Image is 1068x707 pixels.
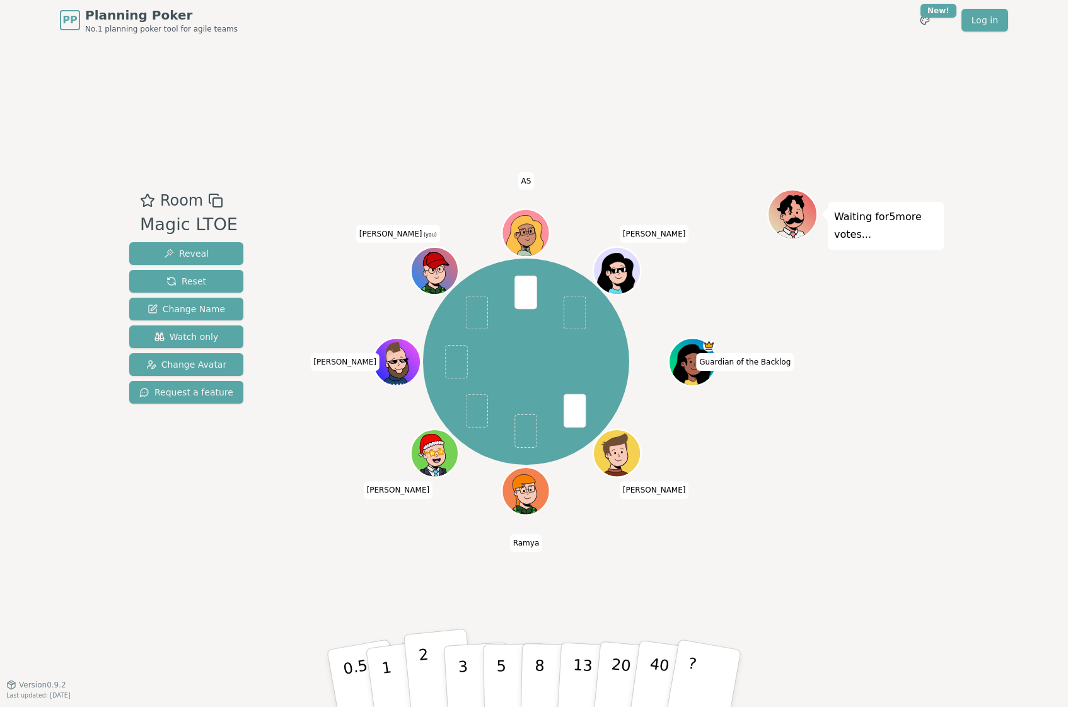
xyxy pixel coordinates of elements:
span: Guardian of the Backlog is the host [704,339,716,351]
button: Reveal [129,242,243,265]
span: Click to change your name [518,172,535,189]
span: Click to change your name [696,353,794,371]
span: Change Avatar [146,358,227,371]
div: New! [920,4,956,18]
span: Click to change your name [620,225,689,242]
span: Reveal [164,247,209,260]
span: Click to change your name [363,481,432,499]
button: Reset [129,270,243,293]
span: Click to change your name [356,225,440,242]
div: Magic LTOE [140,212,238,238]
button: Watch only [129,325,243,348]
span: (you) [422,231,437,237]
span: Reset [166,275,206,288]
span: Click to change your name [510,534,543,552]
button: Version0.9.2 [6,680,66,690]
a: PPPlanning PokerNo.1 planning poker tool for agile teams [60,6,238,34]
span: Request a feature [139,386,233,399]
button: Request a feature [129,381,243,404]
span: Click to change your name [620,481,689,499]
span: No.1 planning poker tool for agile teams [85,24,238,34]
button: Add as favourite [140,189,155,212]
p: Waiting for 5 more votes... [834,208,937,243]
span: Planning Poker [85,6,238,24]
span: Room [160,189,203,212]
button: Change Avatar [129,353,243,376]
button: Change Name [129,298,243,320]
span: Watch only [154,330,219,343]
button: New! [914,9,936,32]
span: Last updated: [DATE] [6,692,71,699]
span: Version 0.9.2 [19,680,66,690]
span: Change Name [148,303,225,315]
a: Log in [961,9,1008,32]
span: Click to change your name [310,353,380,371]
span: PP [62,13,77,28]
button: Click to change your avatar [412,248,457,293]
